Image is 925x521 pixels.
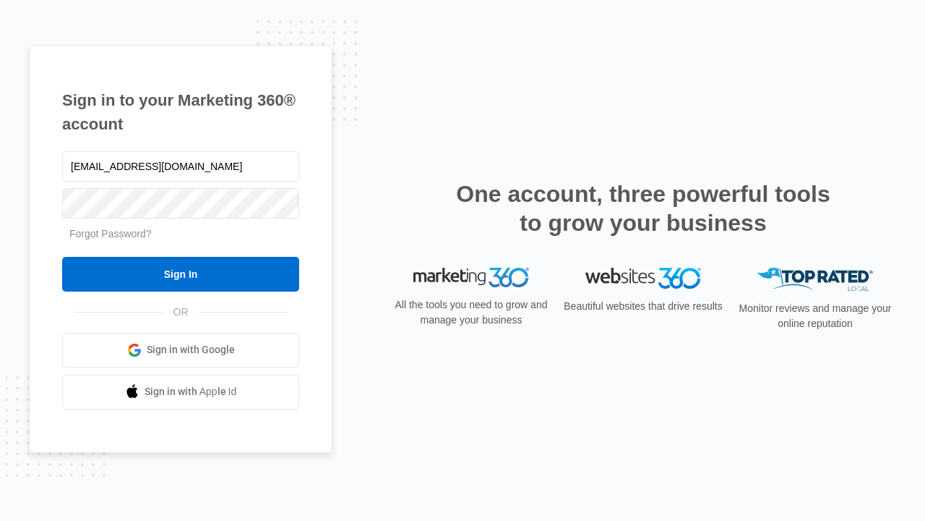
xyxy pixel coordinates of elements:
[413,268,529,288] img: Marketing 360
[62,151,299,182] input: Email
[145,384,237,399] span: Sign in with Apple Id
[147,342,235,357] span: Sign in with Google
[585,268,701,289] img: Websites 360
[62,88,299,136] h1: Sign in to your Marketing 360® account
[163,305,199,320] span: OR
[562,299,724,314] p: Beautiful websites that drive results
[62,257,299,292] input: Sign In
[757,268,873,292] img: Top Rated Local
[62,333,299,368] a: Sign in with Google
[734,301,896,331] p: Monitor reviews and manage your online reputation
[390,297,552,328] p: All the tools you need to grow and manage your business
[69,228,152,240] a: Forgot Password?
[62,375,299,410] a: Sign in with Apple Id
[452,179,835,237] h2: One account, three powerful tools to grow your business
